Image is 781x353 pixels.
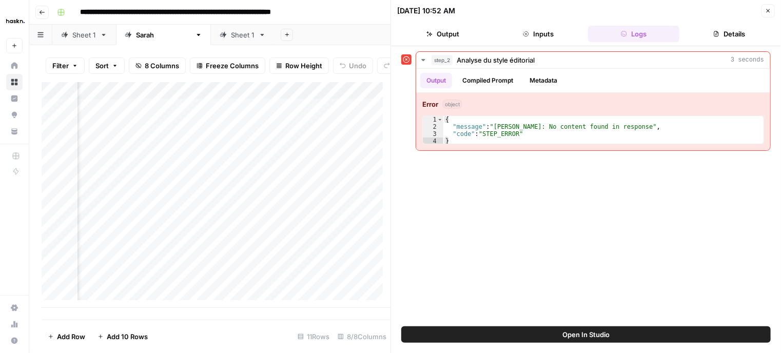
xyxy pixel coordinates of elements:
button: Open In Studio [401,326,771,343]
a: Your Data [6,123,23,140]
button: Logs [588,26,679,42]
button: Freeze Columns [190,57,265,74]
span: Row Height [285,61,322,71]
div: 4 [423,138,443,145]
a: Settings [6,300,23,316]
button: Output [420,73,452,88]
a: [PERSON_NAME] [116,25,211,45]
span: Sort [95,61,109,71]
div: 3 seconds [416,69,770,150]
button: Metadata [523,73,563,88]
span: Add 10 Rows [107,331,148,342]
span: Toggle code folding, rows 1 through 4 [437,116,443,123]
strong: Error [422,99,438,109]
a: Home [6,57,23,74]
span: Open In Studio [562,329,610,340]
button: Undo [333,57,373,74]
button: Output [397,26,489,42]
div: 11 Rows [294,328,334,345]
a: Insights [6,90,23,107]
span: Filter [52,61,69,71]
button: Add 10 Rows [91,328,154,345]
button: Inputs [493,26,584,42]
div: [PERSON_NAME] [136,30,191,40]
div: 8/8 Columns [334,328,390,345]
div: Sheet 1 [231,30,255,40]
span: step_2 [432,55,453,65]
div: 1 [423,116,443,123]
span: Undo [349,61,366,71]
div: Sheet 1 [72,30,96,40]
button: Help + Support [6,332,23,349]
div: [DATE] 10:52 AM [397,6,455,16]
button: Add Row [42,328,91,345]
a: Sheet 1 [52,25,116,45]
div: 3 [423,130,443,138]
button: Sort [89,57,125,74]
button: 8 Columns [129,57,186,74]
span: Add Row [57,331,85,342]
a: Usage [6,316,23,332]
button: Filter [46,57,85,74]
button: 3 seconds [416,52,770,68]
img: Haskn Logo [6,12,25,30]
button: Details [684,26,775,42]
span: object [442,100,462,109]
div: 2 [423,123,443,130]
span: Analyse du style éditorial [457,55,535,65]
span: 3 seconds [731,55,764,65]
span: 8 Columns [145,61,179,71]
span: Freeze Columns [206,61,259,71]
a: Opportunities [6,107,23,123]
button: Compiled Prompt [456,73,519,88]
button: Row Height [269,57,329,74]
a: Sheet 1 [211,25,275,45]
button: Workspace: Haskn [6,8,23,34]
a: Browse [6,74,23,90]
